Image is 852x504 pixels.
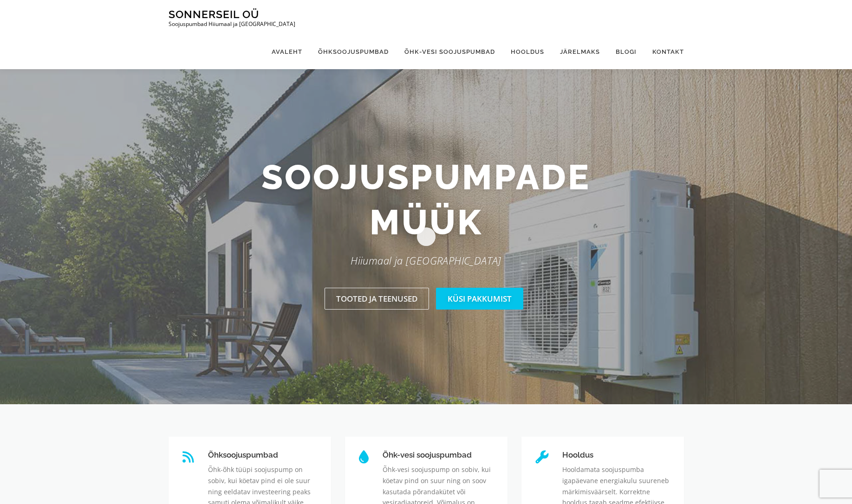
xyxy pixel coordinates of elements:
[162,252,691,269] p: Hiiumaal ja [GEOGRAPHIC_DATA]
[162,155,691,245] h2: Soojuspumpade
[608,34,644,69] a: Blogi
[325,288,429,310] a: Tooted ja teenused
[310,34,397,69] a: Õhksoojuspumbad
[169,8,259,20] a: Sonnerseil OÜ
[169,21,295,27] p: Soojuspumbad Hiiumaal ja [GEOGRAPHIC_DATA]
[503,34,552,69] a: Hooldus
[644,34,684,69] a: Kontakt
[264,34,310,69] a: Avaleht
[552,34,608,69] a: Järelmaks
[397,34,503,69] a: Õhk-vesi soojuspumbad
[436,288,523,310] a: Küsi pakkumist
[370,200,483,245] span: müük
